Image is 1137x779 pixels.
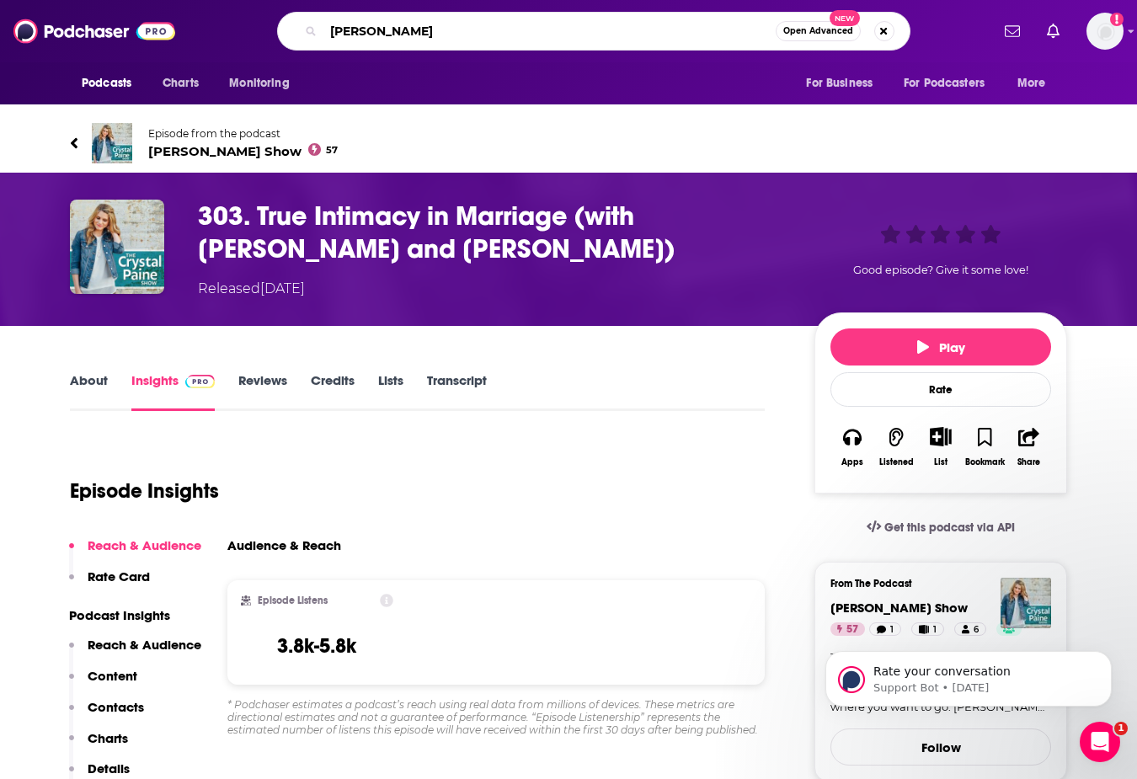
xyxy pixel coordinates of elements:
span: Play [917,339,965,355]
div: * Podchaser estimates a podcast’s reach using real data from millions of devices. These metrics a... [227,698,765,736]
span: Good episode? Give it some love! [853,264,1028,276]
p: Contacts [88,699,144,715]
span: Get this podcast via API [884,520,1015,535]
button: open menu [794,67,894,99]
button: open menu [70,67,153,99]
button: Bookmark [963,416,1006,478]
button: Share [1007,416,1051,478]
p: Details [88,760,130,776]
button: Content [69,668,137,699]
div: Share [1017,457,1040,467]
span: Charts [163,72,199,95]
div: Search podcasts, credits, & more... [277,12,910,51]
h3: 303. True Intimacy in Marriage (with Joanna and Matthew Raabsmith) [198,200,787,265]
a: About [70,372,108,411]
h2: Episode Listens [258,595,328,606]
img: Crystal Paine Show [92,123,132,163]
span: Open Advanced [783,27,853,35]
span: More [1017,72,1046,95]
p: Charts [88,730,128,746]
button: Play [830,328,1051,365]
a: Transcript [427,372,487,411]
span: Episode from the podcast [148,127,338,140]
div: Bookmark [965,457,1005,467]
img: User Profile [1086,13,1124,50]
iframe: Intercom live chat [1080,722,1120,762]
button: Contacts [69,699,144,730]
button: Show More Button [923,427,958,446]
button: open menu [1006,67,1067,99]
img: Crystal Paine Show [1001,578,1051,628]
img: 303. True Intimacy in Marriage (with Joanna and Matthew Raabsmith) [70,200,164,294]
a: Crystal Paine ShowEpisode from the podcast[PERSON_NAME] Show57 [70,123,1067,163]
div: Listened [879,457,914,467]
button: Apps [830,416,874,478]
p: Rate Card [88,568,150,584]
img: Podchaser - Follow, Share and Rate Podcasts [13,15,175,47]
span: 57 [326,147,338,154]
button: Listened [874,416,918,478]
button: Reach & Audience [69,637,201,668]
a: Show notifications dropdown [1040,17,1066,45]
h1: Episode Insights [70,478,219,504]
a: Crystal Paine Show [830,600,968,616]
a: Show notifications dropdown [998,17,1027,45]
div: List [934,456,947,467]
span: [PERSON_NAME] Show [148,143,338,159]
p: Reach & Audience [88,537,201,553]
button: open menu [893,67,1009,99]
div: Apps [841,457,863,467]
div: Released [DATE] [198,279,305,299]
h3: Audience & Reach [227,537,341,553]
span: [PERSON_NAME] Show [830,600,968,616]
button: Follow [830,728,1051,766]
h3: From The Podcast [830,578,1038,590]
input: Search podcasts, credits, & more... [323,18,776,45]
span: Logged in as shcarlos [1086,13,1124,50]
a: Credits [311,372,355,411]
iframe: Intercom notifications message [800,616,1137,734]
p: Podcast Insights [69,607,201,623]
div: Rate [830,372,1051,407]
span: Podcasts [82,72,131,95]
span: For Business [806,72,873,95]
button: Rate Card [69,568,150,600]
button: Show profile menu [1086,13,1124,50]
a: Reviews [238,372,287,411]
a: Charts [152,67,209,99]
span: Monitoring [229,72,289,95]
span: For Podcasters [904,72,985,95]
img: Podchaser Pro [185,375,215,388]
p: Reach & Audience [88,637,201,653]
button: open menu [217,67,311,99]
a: InsightsPodchaser Pro [131,372,215,411]
svg: Add a profile image [1110,13,1124,26]
div: Show More ButtonList [919,416,963,478]
button: Charts [69,730,128,761]
span: New [830,10,860,26]
a: Get this podcast via API [853,507,1028,548]
button: Open AdvancedNew [776,21,861,41]
h3: 3.8k-5.8k [277,633,356,659]
button: Reach & Audience [69,537,201,568]
a: Lists [378,372,403,411]
span: 1 [1114,722,1128,735]
p: Content [88,668,137,684]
